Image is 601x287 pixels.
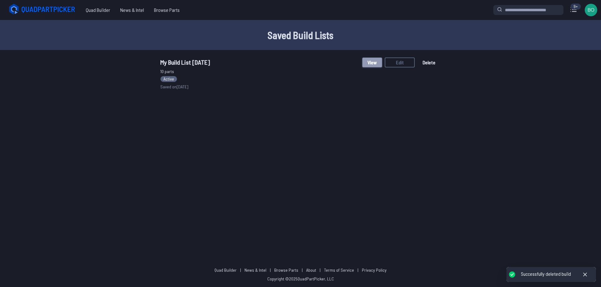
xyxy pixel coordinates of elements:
img: User [585,4,597,16]
a: About [306,267,316,273]
span: Active [160,76,177,82]
a: News & Intel [244,267,266,273]
a: Quad Builder [214,267,237,273]
span: My Build List [DATE] [160,58,210,66]
div: Successfully deleted build [521,271,571,277]
p: Copyright © 2025 QuadPartPicker, LLC [267,276,334,282]
div: 9+ [570,3,581,10]
button: View [362,57,382,67]
span: 10 parts [160,68,362,75]
a: View [362,57,382,90]
h1: Saved Build Lists [100,27,501,42]
span: Saved on [DATE] [160,83,362,90]
a: My Build List [DATE] [160,57,362,67]
a: News & Intel [115,4,149,16]
p: | | | | | [212,267,389,273]
a: Browse Parts [149,4,185,16]
button: Delete [417,57,441,67]
a: Quad Builder [81,4,115,16]
a: Browse Parts [274,267,298,273]
a: Terms of Service [324,267,354,273]
button: Edit [385,57,415,67]
a: Privacy Policy [362,267,387,273]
